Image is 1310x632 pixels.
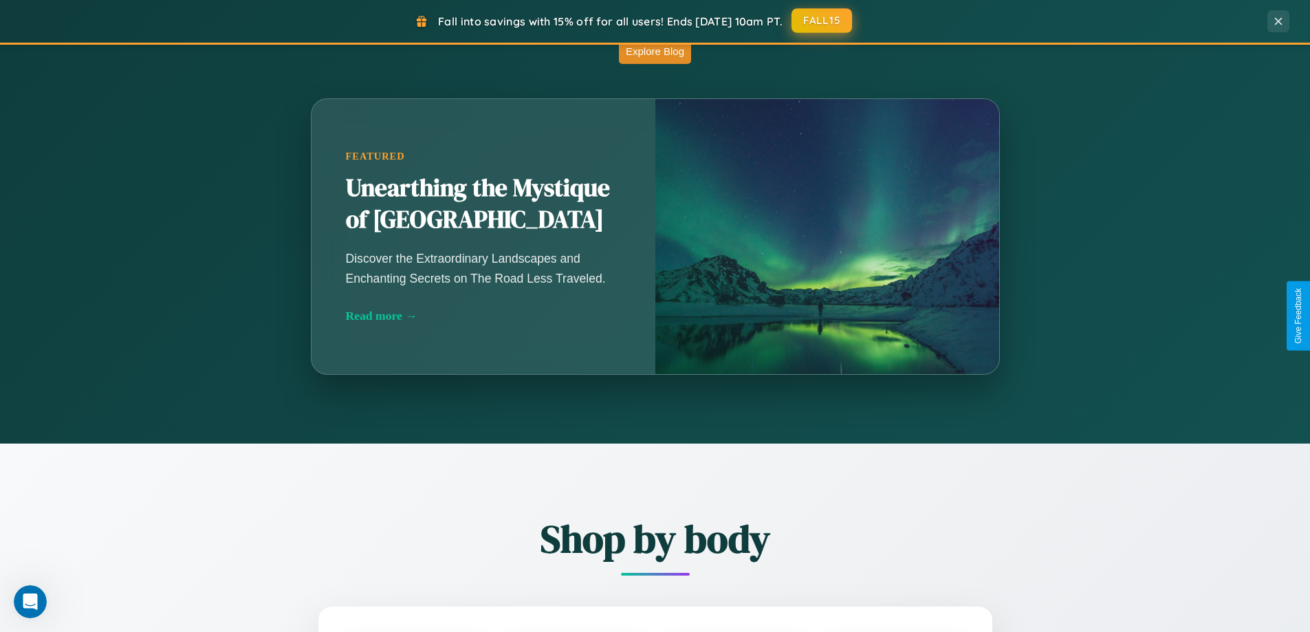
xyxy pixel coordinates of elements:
button: Explore Blog [619,39,691,64]
span: Fall into savings with 15% off for all users! Ends [DATE] 10am PT. [438,14,783,28]
iframe: Intercom live chat [14,585,47,618]
h2: Unearthing the Mystique of [GEOGRAPHIC_DATA] [346,173,621,236]
p: Discover the Extraordinary Landscapes and Enchanting Secrets on The Road Less Traveled. [346,249,621,287]
button: FALL15 [792,8,852,33]
div: Read more → [346,309,621,323]
div: Give Feedback [1293,288,1303,344]
div: Featured [346,151,621,162]
h2: Shop by body [243,512,1068,565]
